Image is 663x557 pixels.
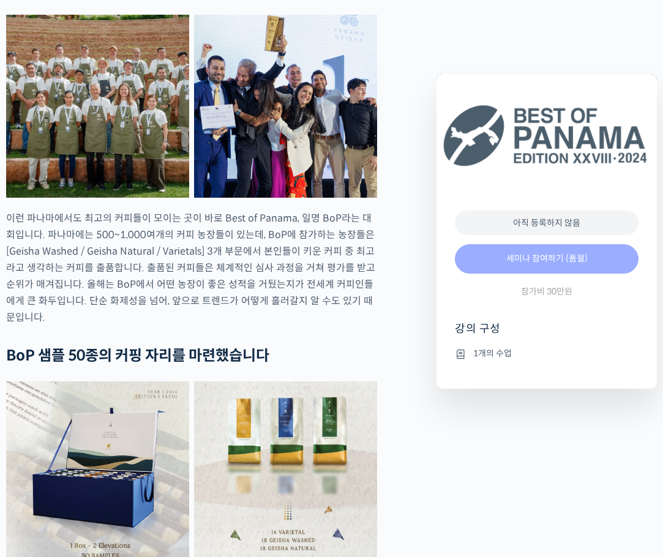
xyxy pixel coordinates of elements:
[455,321,639,346] h4: 강의 구성
[112,407,127,417] span: 대화
[189,406,204,416] span: 설정
[6,347,377,365] h2: BoP 샘플 50종의 커핑 자리를 마련했습니다
[6,210,377,326] p: 이런 파나마에서도 최고의 커피들이 모이는 곳이 바로 Best of Panama, 일명 BoP라는 대회입니다. 파나마에는 500~1,000여개의 커피 농장들이 있는데, BoP에...
[39,406,46,416] span: 홈
[455,346,639,361] li: 1개의 수업
[4,388,81,419] a: 홈
[455,211,639,236] div: 아직 등록하지 않음
[81,388,158,419] a: 대화
[521,286,572,297] span: 참가비 30만원
[158,388,235,419] a: 설정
